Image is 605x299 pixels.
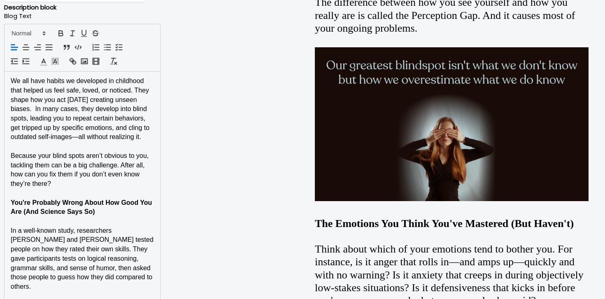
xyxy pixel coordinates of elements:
[11,227,155,290] span: In a well-known study, researchers [PERSON_NAME] and [PERSON_NAME] tested people on how they rate...
[11,199,154,216] strong: You're Probably Wrong About How Good You Are (And Science Says So)
[315,47,589,201] img: 1760450037769-You%20can%27t%20know%20yourself%20until%20you%20learn%20to%20be%20still%20with%20th...
[315,218,574,229] strong: The Emotions You Think You've Mastered (But Haven't)
[11,152,151,187] span: Because your blind spots aren’t obvious to you, tackling them can be a big challenge. After all, ...
[4,12,161,21] label: Blog Text
[4,3,161,12] p: Description block
[11,77,151,140] span: We all have habits we developed in childhood that helped us feel safe, loved, or noticed. They sh...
